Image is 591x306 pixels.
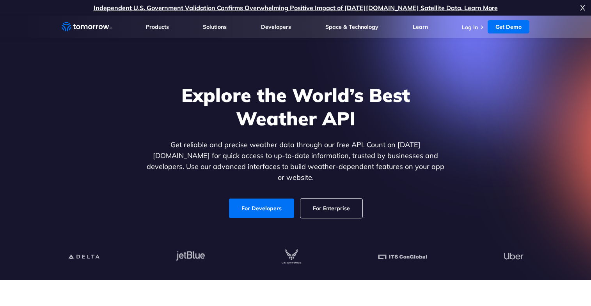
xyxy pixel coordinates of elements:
a: Products [146,23,169,30]
h1: Explore the World’s Best Weather API [145,83,446,130]
a: For Enterprise [300,199,362,218]
p: Get reliable and precise weather data through our free API. Count on [DATE][DOMAIN_NAME] for quic... [145,139,446,183]
a: Independent U.S. Government Validation Confirms Overwhelming Positive Impact of [DATE][DOMAIN_NAM... [94,4,498,12]
a: Learn [413,23,428,30]
a: Home link [62,21,112,33]
a: Get Demo [488,20,529,33]
a: Log In [462,24,478,31]
a: Space & Technology [325,23,378,30]
a: Solutions [203,23,227,30]
a: Developers [261,23,291,30]
a: For Developers [229,199,294,218]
